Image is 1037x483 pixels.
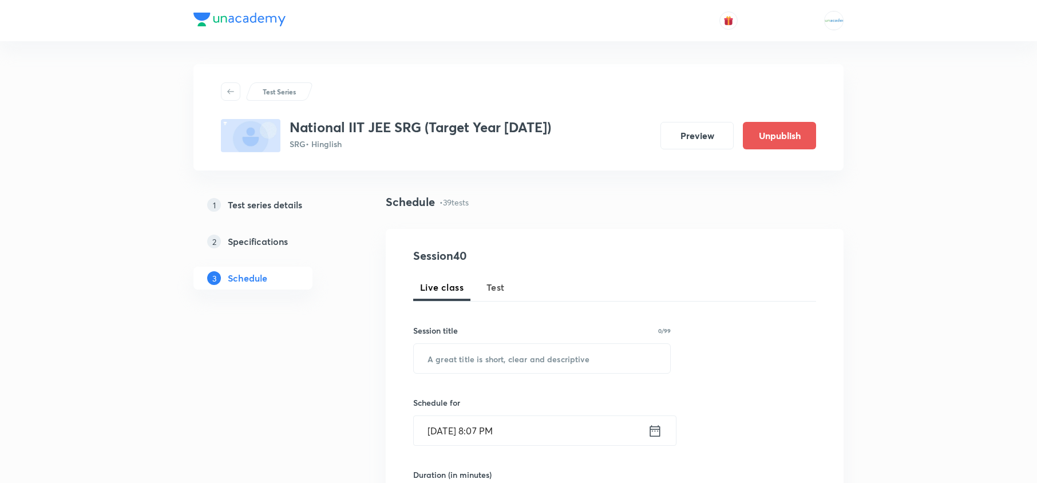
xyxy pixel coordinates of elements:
a: Company Logo [193,13,286,29]
img: fallback-thumbnail.png [221,119,280,152]
h5: Test series details [228,198,302,212]
p: 3 [207,271,221,285]
h4: Schedule [386,193,435,211]
p: SRG • Hinglish [290,138,551,150]
h3: National IIT JEE SRG (Target Year [DATE]) [290,119,551,136]
button: Preview [660,122,734,149]
img: avatar [723,15,734,26]
span: Test [486,280,505,294]
button: avatar [719,11,738,30]
h6: Duration (in minutes) [413,469,492,481]
p: 0/99 [658,328,671,334]
img: Company Logo [193,13,286,26]
p: Test Series [263,86,296,97]
h4: Session 40 [413,247,622,264]
span: Live class [420,280,464,294]
p: 2 [207,235,221,248]
button: Unpublish [743,122,816,149]
img: MOHAMMED SHOAIB [824,11,844,30]
p: • 39 tests [440,196,469,208]
p: 1 [207,198,221,212]
h5: Specifications [228,235,288,248]
h6: Schedule for [413,397,671,409]
a: 1Test series details [193,193,349,216]
h6: Session title [413,324,458,336]
a: 2Specifications [193,230,349,253]
input: A great title is short, clear and descriptive [414,344,670,373]
h5: Schedule [228,271,267,285]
